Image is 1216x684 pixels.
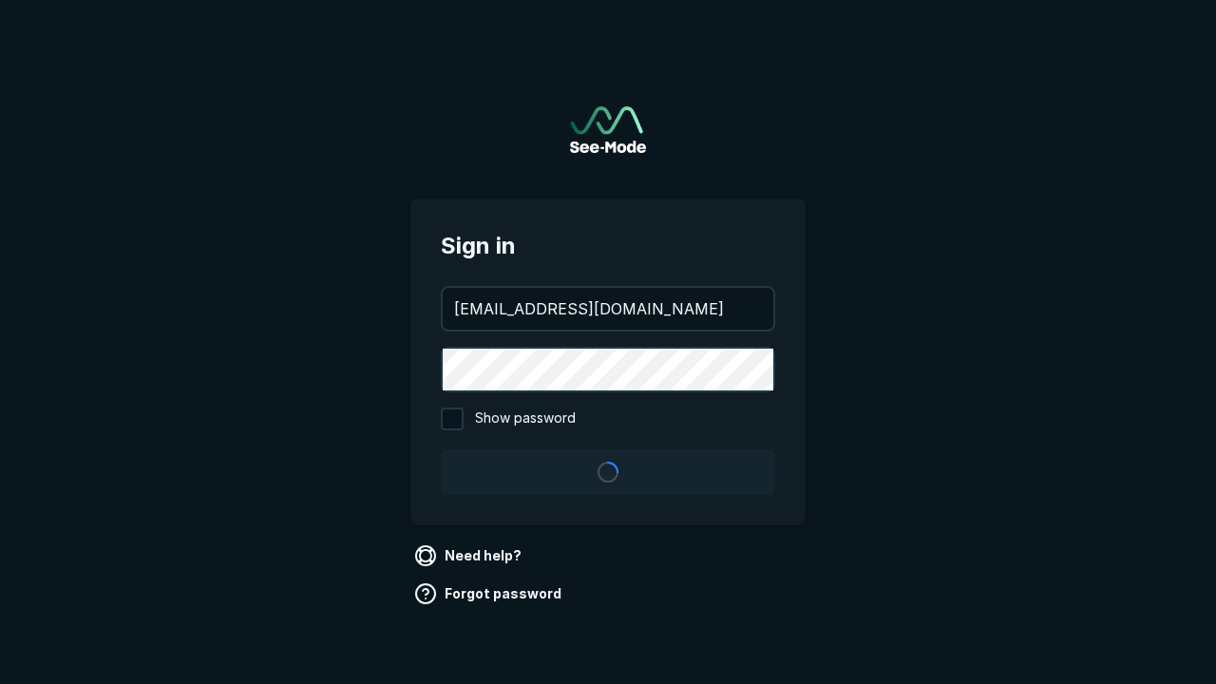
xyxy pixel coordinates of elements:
a: Go to sign in [570,106,646,153]
a: Forgot password [410,579,569,609]
img: See-Mode Logo [570,106,646,153]
input: your@email.com [443,288,773,330]
a: Need help? [410,541,529,571]
span: Show password [475,408,576,430]
span: Sign in [441,229,775,263]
